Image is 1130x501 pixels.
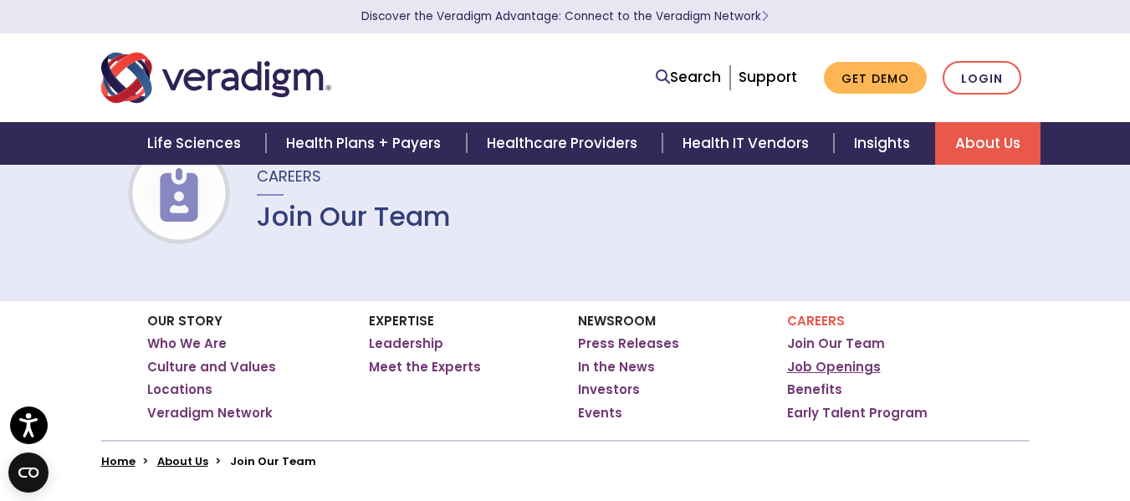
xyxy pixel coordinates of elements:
a: Early Talent Program [787,405,928,422]
span: Learn More [761,8,769,24]
a: Discover the Veradigm Advantage: Connect to the Veradigm NetworkLearn More [361,8,769,24]
a: Culture and Values [147,359,276,376]
a: Search [656,66,721,89]
a: Investors [578,381,640,398]
a: Home [101,453,135,469]
button: Open CMP widget [8,452,49,493]
a: Health IT Vendors [662,122,834,165]
a: Events [578,405,622,422]
a: Meet the Experts [369,359,481,376]
a: Press Releases [578,335,679,352]
a: Benefits [787,381,842,398]
a: Health Plans + Payers [266,122,466,165]
a: Veradigm Network [147,405,273,422]
h1: Join Our Team [257,201,451,233]
a: About Us [157,453,208,469]
a: Join Our Team [787,335,885,352]
a: Job Openings [787,359,881,376]
a: Get Demo [824,62,927,95]
a: Login [943,61,1021,95]
a: Life Sciences [127,122,266,165]
a: Locations [147,381,212,398]
a: Insights [834,122,935,165]
a: Leadership [369,335,443,352]
a: Who We Are [147,335,227,352]
a: About Us [935,122,1041,165]
a: Support [739,67,797,87]
span: Careers [257,166,321,187]
a: In the News [578,359,655,376]
a: Healthcare Providers [467,122,662,165]
img: Veradigm logo [101,50,331,105]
